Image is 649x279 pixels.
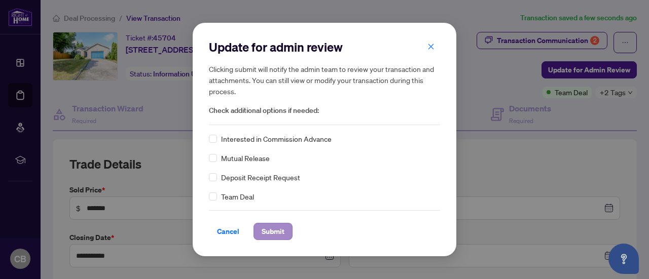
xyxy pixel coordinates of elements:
h2: Update for admin review [209,39,440,55]
span: Submit [262,223,284,240]
span: Team Deal [221,191,254,202]
span: Deposit Receipt Request [221,172,300,183]
button: Submit [254,223,293,240]
span: Interested in Commission Advance [221,133,332,144]
span: Cancel [217,223,239,240]
span: Check additional options if needed: [209,105,440,116]
span: close [427,43,435,50]
h5: Clicking submit will notify the admin team to review your transaction and attachments. You can st... [209,63,440,97]
button: Cancel [209,223,247,240]
span: Mutual Release [221,152,270,164]
button: Open asap [608,244,639,274]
